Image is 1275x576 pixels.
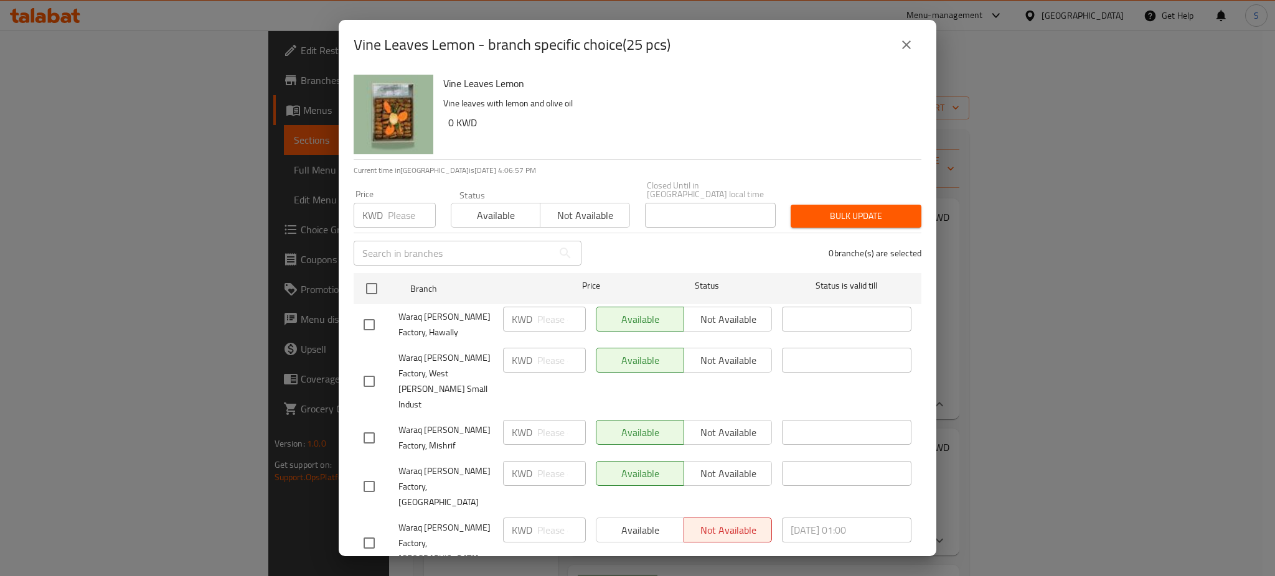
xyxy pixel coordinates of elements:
[537,518,586,542] input: Please enter price
[537,420,586,445] input: Please enter price
[410,281,540,297] span: Branch
[456,207,535,225] span: Available
[537,461,586,486] input: Please enter price
[362,208,383,223] p: KWD
[782,278,911,294] span: Status is valid till
[398,520,493,567] span: Waraq [PERSON_NAME] Factory, [GEOGRAPHIC_DATA]
[512,523,532,537] p: KWD
[829,247,921,259] p: 0 branche(s) are selected
[537,348,586,373] input: Please enter price
[642,278,772,294] span: Status
[537,307,586,332] input: Please enter price
[791,205,921,228] button: Bulk update
[512,425,532,440] p: KWD
[451,203,540,228] button: Available
[388,203,436,228] input: Please enter price
[550,278,633,294] span: Price
[512,312,532,327] p: KWD
[512,353,532,368] p: KWD
[354,35,670,55] h2: Vine Leaves Lemon - branch specific choice(25 pcs)
[540,203,629,228] button: Not available
[892,30,921,60] button: close
[354,75,433,154] img: Vine Leaves Lemon
[443,96,911,111] p: Vine leaves with lemon and olive oil
[398,463,493,510] span: Waraq [PERSON_NAME] Factory, [GEOGRAPHIC_DATA]
[545,207,624,225] span: Not available
[398,309,493,340] span: Waraq [PERSON_NAME] Factory, Hawally
[443,75,911,92] h6: Vine Leaves Lemon
[448,114,911,131] h6: 0 KWD
[512,466,532,481] p: KWD
[354,241,553,266] input: Search in branches
[398,422,493,453] span: Waraq [PERSON_NAME] Factory, Mishrif
[801,208,911,224] span: Bulk update
[354,165,921,176] p: Current time in [GEOGRAPHIC_DATA] is [DATE] 4:06:57 PM
[398,350,493,412] span: Waraq [PERSON_NAME] Factory, West [PERSON_NAME] Small Indust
